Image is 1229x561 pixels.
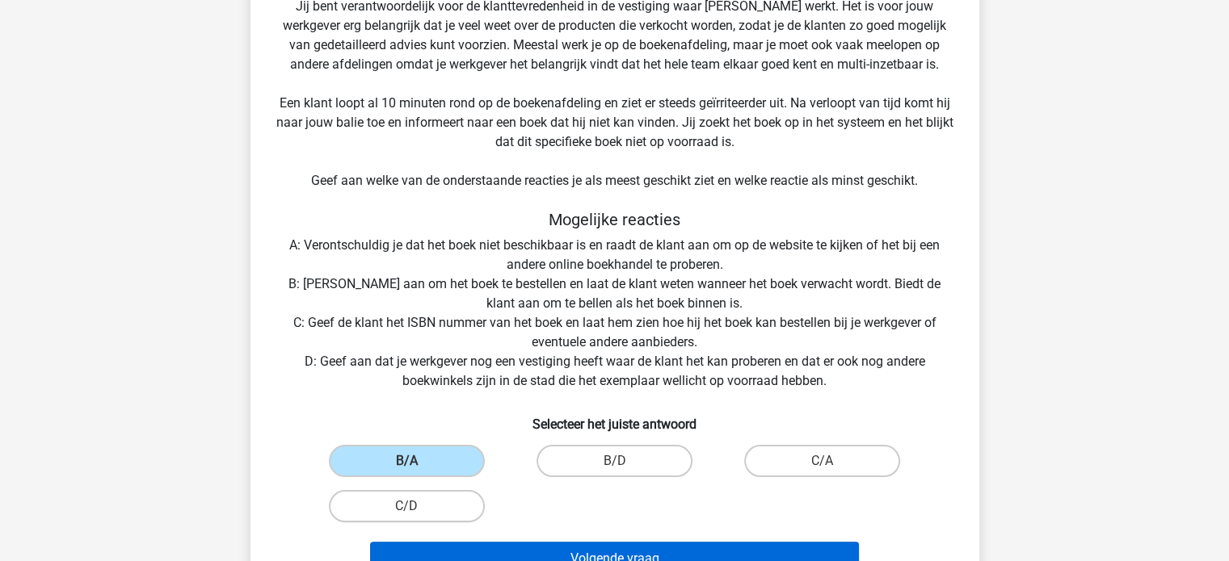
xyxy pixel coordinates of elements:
label: B/A [329,445,485,477]
label: C/A [744,445,900,477]
h6: Selecteer het juiste antwoord [276,404,953,432]
h5: Mogelijke reacties [276,210,953,229]
label: B/D [537,445,692,477]
label: C/D [329,490,485,522]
